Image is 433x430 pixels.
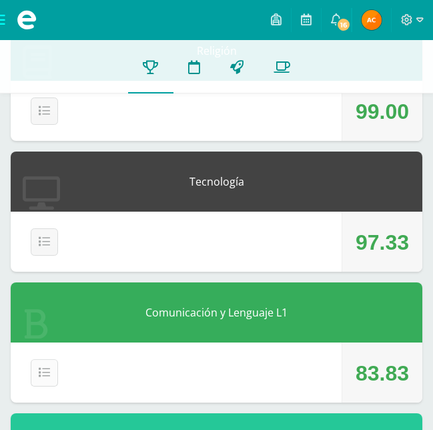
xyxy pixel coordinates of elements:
[356,81,409,142] div: 99.00
[356,212,409,272] div: 97.33
[11,152,422,212] div: Tecnología
[362,10,382,30] img: cf23f2559fb4d6a6ba4fac9e8b6311d9.png
[11,282,422,343] div: Comunicación y Lenguaje L1
[336,17,351,32] span: 16
[356,343,409,403] div: 83.83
